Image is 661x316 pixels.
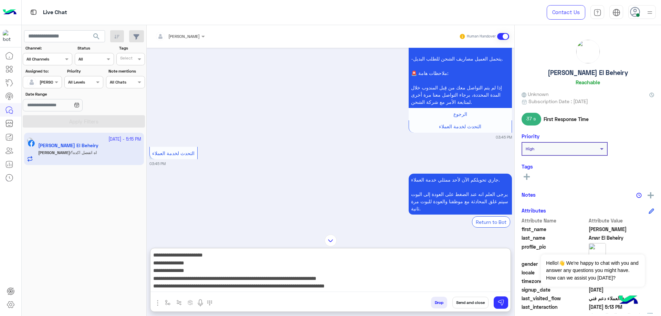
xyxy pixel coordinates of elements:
span: profile_pic [522,243,587,259]
label: Assigned to: [25,68,61,74]
span: 37 s [522,113,541,125]
div: Select [119,55,133,63]
button: Trigger scenario [174,297,185,308]
span: last_interaction [522,303,587,310]
span: Attribute Name [522,217,587,224]
button: select flow [162,297,174,308]
span: Anwr El Beheiry [589,234,654,241]
span: Attribute Value [589,217,654,224]
label: Channel: [25,45,72,51]
h5: [PERSON_NAME] El Beheiry [548,69,628,77]
span: التحدث لخدمة العملاء [439,123,481,129]
small: Human Handover [467,34,496,39]
span: signup_date [522,286,587,293]
span: 2025-10-09T14:13:15.324Z [589,303,654,310]
a: tab [590,5,604,20]
a: Contact Us [547,5,585,20]
img: send voice note [196,299,204,307]
p: Live Chat [43,8,67,17]
span: Unknown [522,90,548,98]
img: create order [188,300,193,305]
span: gender [522,260,587,268]
img: tab [612,9,620,17]
span: خدمة العملاء دعم فني [589,295,654,302]
span: 2025-07-25T21:24:17.728Z [589,286,654,293]
label: Priority [67,68,103,74]
img: profile [646,8,654,17]
span: first_name [522,226,587,233]
button: Drop [431,297,447,308]
img: tab [29,8,38,17]
img: scroll [325,235,337,247]
p: 9/10/2025, 3:45 PM [409,174,512,215]
img: send message [497,299,504,306]
h6: Notes [522,192,536,198]
img: select flow [165,300,170,305]
span: Hello!👋 We're happy to chat with you and answer any questions you might have. How can we assist y... [541,254,644,287]
img: 713415422032625 [3,30,15,42]
button: Send and close [452,297,489,308]
button: create order [185,297,196,308]
div: Return to Bot [472,216,510,228]
img: make a call [207,300,212,306]
small: 03:45 PM [496,134,512,140]
button: search [88,30,105,45]
b: High [526,146,534,151]
span: الرجوع [453,111,467,117]
img: notes [636,193,642,198]
label: Status [77,45,113,51]
img: add [648,192,654,198]
span: last_visited_flow [522,295,587,302]
img: picture [576,40,600,63]
img: tab [594,9,601,17]
img: Logo [3,5,17,20]
label: Note mentions [108,68,144,74]
span: Mahmoud [589,226,654,233]
img: Trigger scenario [176,300,182,305]
label: Date Range [25,91,103,97]
h6: Reachable [576,79,600,85]
span: First Response Time [544,116,589,123]
span: search [92,32,101,41]
span: locale [522,269,587,276]
img: defaultAdmin.png [27,77,36,87]
span: Subscription Date : [DATE] [528,98,588,105]
h6: Priority [522,133,539,139]
span: timezone [522,277,587,285]
span: التحدث لخدمة العملاء [152,150,195,156]
img: hulul-logo.png [616,288,640,313]
label: Tags [119,45,144,51]
span: [PERSON_NAME] [168,34,200,39]
small: 03:45 PM [149,161,166,166]
h6: Attributes [522,207,546,214]
img: send attachment [154,299,162,307]
button: Apply Filters [23,115,145,128]
h6: Tags [522,163,654,170]
span: last_name [522,234,587,241]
